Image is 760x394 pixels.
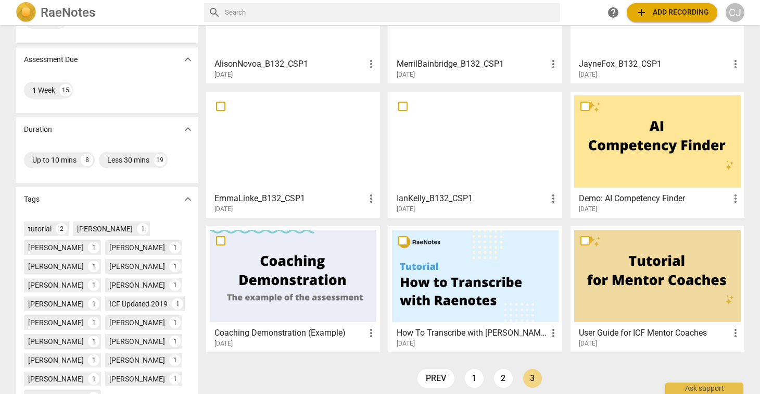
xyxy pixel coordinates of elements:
[28,261,84,272] div: [PERSON_NAME]
[16,2,196,23] a: LogoRaeNotes
[16,2,36,23] img: Logo
[169,242,181,253] div: 1
[214,70,233,79] span: [DATE]
[579,205,597,214] span: [DATE]
[32,155,77,165] div: Up to 10 mins
[169,279,181,291] div: 1
[154,154,166,166] div: 19
[77,224,133,234] div: [PERSON_NAME]
[109,317,165,328] div: [PERSON_NAME]
[88,336,99,347] div: 1
[109,299,168,309] div: ICF Updated 2019
[547,192,560,205] span: more_vert
[24,124,52,135] p: Duration
[547,58,560,70] span: more_vert
[607,6,619,19] span: help
[182,193,194,205] span: expand_more
[81,154,93,166] div: 8
[635,6,648,19] span: add
[28,280,84,290] div: [PERSON_NAME]
[88,317,99,328] div: 1
[109,280,165,290] div: [PERSON_NAME]
[214,327,365,339] h3: Coaching Demonstration (Example)
[180,121,196,137] button: Show more
[579,192,729,205] h3: Demo: AI Competency Finder
[169,373,181,385] div: 1
[180,191,196,207] button: Show more
[88,354,99,366] div: 1
[169,336,181,347] div: 1
[137,223,148,235] div: 1
[169,261,181,272] div: 1
[28,374,84,384] div: [PERSON_NAME]
[182,123,194,136] span: expand_more
[109,355,165,365] div: [PERSON_NAME]
[635,6,709,19] span: Add recording
[729,327,742,339] span: more_vert
[465,369,484,388] a: Page 1
[210,95,376,213] a: EmmaLinke_B132_CSP1[DATE]
[28,299,84,309] div: [PERSON_NAME]
[172,298,183,310] div: 1
[397,339,415,348] span: [DATE]
[214,58,365,70] h3: AlisonNovoa_B132_CSP1
[88,373,99,385] div: 1
[169,354,181,366] div: 1
[107,155,149,165] div: Less 30 mins
[397,70,415,79] span: [DATE]
[24,194,40,205] p: Tags
[579,327,729,339] h3: User Guide for ICF Mentor Coaches
[494,369,513,388] a: Page 2
[523,369,542,388] a: Page 3 is your current page
[88,242,99,253] div: 1
[574,230,741,348] a: User Guide for ICF Mentor Coaches[DATE]
[417,369,454,388] a: prev
[28,242,84,253] div: [PERSON_NAME]
[665,383,743,394] div: Ask support
[225,4,556,21] input: Search
[579,58,729,70] h3: JayneFox_B132_CSP1
[397,327,547,339] h3: How To Transcribe with RaeNotes
[627,3,717,22] button: Upload
[397,205,415,214] span: [DATE]
[41,5,95,20] h2: RaeNotes
[28,336,84,347] div: [PERSON_NAME]
[397,58,547,70] h3: MerrilBainbridge_B132_CSP1
[210,230,376,348] a: Coaching Demonstration (Example)[DATE]
[729,58,742,70] span: more_vert
[397,192,547,205] h3: IanKelly_B132_CSP1
[214,192,365,205] h3: EmmaLinke_B132_CSP1
[109,261,165,272] div: [PERSON_NAME]
[88,298,99,310] div: 1
[365,58,377,70] span: more_vert
[365,192,377,205] span: more_vert
[392,230,559,348] a: How To Transcribe with [PERSON_NAME][DATE]
[109,336,165,347] div: [PERSON_NAME]
[729,192,742,205] span: more_vert
[726,3,744,22] button: CJ
[547,327,560,339] span: more_vert
[180,52,196,67] button: Show more
[88,279,99,291] div: 1
[182,53,194,66] span: expand_more
[604,3,623,22] a: Help
[28,224,52,234] div: tutorial
[59,84,72,96] div: 15
[109,374,165,384] div: [PERSON_NAME]
[56,223,67,235] div: 2
[28,355,84,365] div: [PERSON_NAME]
[392,95,559,213] a: IanKelly_B132_CSP1[DATE]
[214,205,233,214] span: [DATE]
[32,85,55,95] div: 1 Week
[579,70,597,79] span: [DATE]
[28,317,84,328] div: [PERSON_NAME]
[169,317,181,328] div: 1
[214,339,233,348] span: [DATE]
[574,95,741,213] a: Demo: AI Competency Finder[DATE]
[109,242,165,253] div: [PERSON_NAME]
[88,261,99,272] div: 1
[24,54,78,65] p: Assessment Due
[208,6,221,19] span: search
[579,339,597,348] span: [DATE]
